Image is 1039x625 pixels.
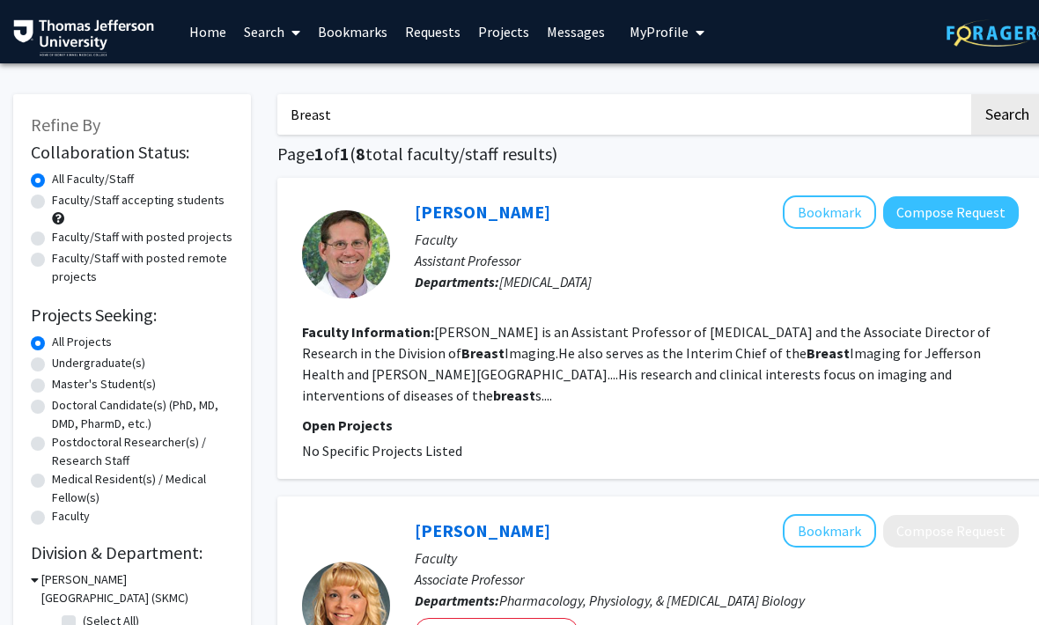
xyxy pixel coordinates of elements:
[52,375,156,393] label: Master's Student(s)
[396,1,469,62] a: Requests
[314,143,324,165] span: 1
[630,23,689,40] span: My Profile
[52,228,232,246] label: Faculty/Staff with posted projects
[52,249,233,286] label: Faculty/Staff with posted remote projects
[235,1,309,62] a: Search
[783,195,876,229] button: Add Jason Shames to Bookmarks
[415,201,550,223] a: [PERSON_NAME]
[302,442,462,460] span: No Specific Projects Listed
[41,570,233,607] h3: [PERSON_NAME][GEOGRAPHIC_DATA] (SKMC)
[52,470,233,507] label: Medical Resident(s) / Medical Fellow(s)
[415,592,499,609] b: Departments:
[52,507,90,526] label: Faculty
[309,1,396,62] a: Bookmarks
[31,542,233,563] h2: Division & Department:
[883,196,1019,229] button: Compose Request to Jason Shames
[31,305,233,326] h2: Projects Seeking:
[181,1,235,62] a: Home
[807,344,850,362] b: Breast
[52,433,233,470] label: Postdoctoral Researcher(s) / Research Staff
[52,191,225,210] label: Faculty/Staff accepting students
[415,250,1019,271] p: Assistant Professor
[415,229,1019,250] p: Faculty
[499,592,805,609] span: Pharmacology, Physiology, & [MEDICAL_DATA] Biology
[302,415,1019,436] p: Open Projects
[461,344,505,362] b: Breast
[415,548,1019,569] p: Faculty
[31,114,100,136] span: Refine By
[883,515,1019,548] button: Compose Request to Karen Bussard
[52,396,233,433] label: Doctoral Candidate(s) (PhD, MD, DMD, PharmD, etc.)
[302,323,434,341] b: Faculty Information:
[499,273,592,290] span: [MEDICAL_DATA]
[52,170,134,188] label: All Faculty/Staff
[52,333,112,351] label: All Projects
[538,1,614,62] a: Messages
[13,19,154,56] img: Thomas Jefferson University Logo
[469,1,538,62] a: Projects
[31,142,233,163] h2: Collaboration Status:
[340,143,350,165] span: 1
[493,386,535,404] b: breast
[415,273,499,290] b: Departments:
[783,514,876,548] button: Add Karen Bussard to Bookmarks
[52,354,145,372] label: Undergraduate(s)
[277,94,969,135] input: Search Keywords
[415,519,550,541] a: [PERSON_NAME]
[415,569,1019,590] p: Associate Professor
[356,143,365,165] span: 8
[302,323,991,404] fg-read-more: [PERSON_NAME] is an Assistant Professor of [MEDICAL_DATA] and the Associate Director of Research ...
